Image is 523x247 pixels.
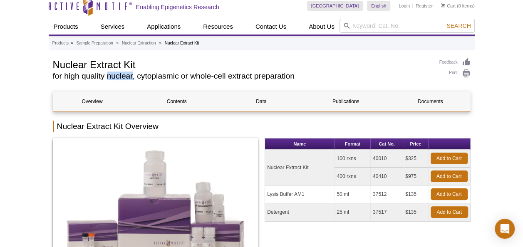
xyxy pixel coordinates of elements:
td: Nuclear Extract Kit [265,150,335,185]
a: Cart [441,3,456,9]
li: (0 items) [441,1,475,11]
h2: Enabling Epigenetics Research [136,3,219,11]
a: Login [399,3,410,9]
li: » [116,41,119,45]
th: Format [335,138,370,150]
a: Overview [53,91,131,111]
td: $325 [403,150,429,168]
a: About Us [304,19,340,35]
a: Products [49,19,83,35]
a: Add to Cart [431,188,468,200]
a: Feedback [439,58,471,67]
a: Services [96,19,130,35]
td: 37517 [371,203,403,221]
a: Contact Us [250,19,291,35]
button: Search [444,22,473,30]
td: Detergent [265,203,335,221]
td: Lysis Buffer AM1 [265,185,335,203]
td: 100 rxns [335,150,370,168]
span: Search [446,22,471,29]
div: Open Intercom Messenger [495,219,515,239]
a: Data [222,91,300,111]
td: 25 ml [335,203,370,221]
a: Add to Cart [431,170,468,182]
th: Price [403,138,429,150]
a: Products [52,40,69,47]
a: [GEOGRAPHIC_DATA] [307,1,363,11]
a: Print [439,69,471,78]
h2: for high quality nuclear, cytoplasmic or whole-cell extract preparation [53,72,431,80]
td: 40410 [371,168,403,185]
td: $975 [403,168,429,185]
th: Cat No. [371,138,403,150]
a: Sample Preparation [76,40,113,47]
a: Publications [307,91,385,111]
a: Nuclear Extraction [122,40,156,47]
li: » [71,41,73,45]
h1: Nuclear Extract Kit [53,58,431,70]
td: 400 rxns [335,168,370,185]
img: Your Cart [441,3,445,7]
a: Resources [198,19,238,35]
a: Applications [142,19,186,35]
td: 50 ml [335,185,370,203]
a: Contents [138,91,216,111]
td: $135 [403,185,429,203]
h2: Nuclear Extract Kit Overview [53,121,471,132]
a: Add to Cart [431,153,468,164]
a: Add to Cart [431,206,468,218]
td: 40010 [371,150,403,168]
li: » [159,41,161,45]
a: English [367,1,390,11]
li: | [412,1,414,11]
input: Keyword, Cat. No. [340,19,475,33]
a: Documents [391,91,469,111]
th: Name [265,138,335,150]
a: Register [416,3,433,9]
td: $135 [403,203,429,221]
td: 37512 [371,185,403,203]
li: Nuclear Extract Kit [165,41,199,45]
